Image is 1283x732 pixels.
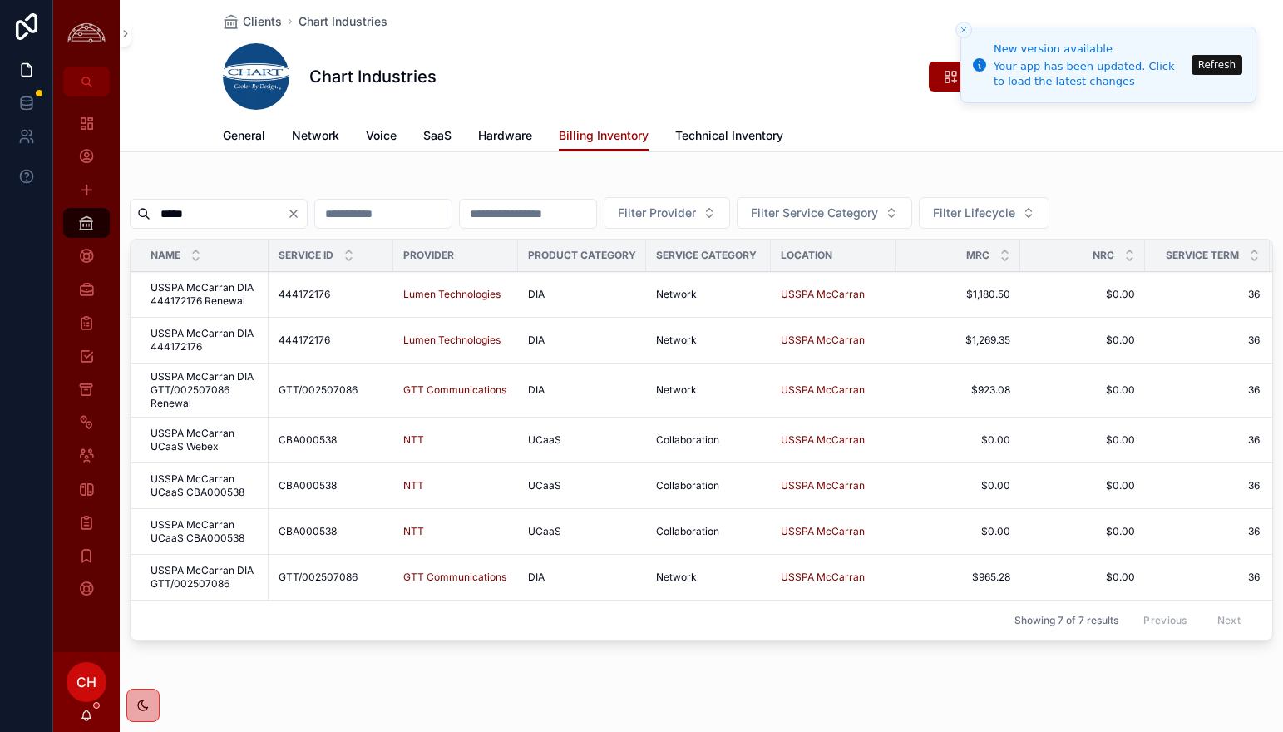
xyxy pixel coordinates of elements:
[1030,525,1135,538] a: $0.00
[559,121,649,152] a: Billing Inventory
[1030,571,1135,584] a: $0.00
[63,21,110,47] img: App logo
[656,571,761,584] a: Network
[423,127,452,144] span: SaaS
[279,249,333,262] span: Service ID
[781,433,886,447] a: USSPA McCarran
[656,571,697,584] span: Network
[1155,288,1260,301] span: 36
[656,525,761,538] a: Collaboration
[906,571,1010,584] a: $965.28
[675,127,783,144] span: Technical Inventory
[528,479,636,492] a: UCaaS
[656,334,697,347] span: Network
[906,383,1010,397] a: $923.08
[478,121,532,154] a: Hardware
[933,205,1015,221] span: Filter Lifecycle
[906,334,1010,347] span: $1,269.35
[403,334,501,347] a: Lumen Technologies
[656,334,761,347] a: Network
[279,288,330,301] span: 444172176
[656,479,719,492] span: Collaboration
[366,127,397,144] span: Voice
[906,433,1010,447] a: $0.00
[737,197,912,229] button: Select Button
[151,427,259,453] a: USSPA McCarran UCaaS Webex
[151,564,259,591] a: USSPA McCarran DIA GTT/002507086
[1155,334,1260,347] span: 36
[781,479,865,492] span: USSPA McCarran
[656,525,719,538] span: Collaboration
[966,249,989,262] span: MRC
[528,433,636,447] a: UCaaS
[403,525,424,538] a: NTT
[1093,249,1114,262] span: NRC
[781,571,886,584] a: USSPA McCarran
[299,13,387,30] a: Chart Industries
[1155,525,1260,538] a: 36
[781,383,865,397] a: USSPA McCarran
[53,96,120,626] div: scrollable content
[279,288,383,301] a: 444172176
[781,288,886,301] a: USSPA McCarran
[151,472,259,499] a: USSPA McCarran UCaaS CBA000538
[781,525,865,538] span: USSPA McCarran
[151,327,259,354] span: USSPA McCarran DIA 444172176
[1155,383,1260,397] a: 36
[279,525,383,538] a: CBA000538
[528,288,636,301] a: DIA
[559,127,649,144] span: Billing Inventory
[279,479,337,492] span: CBA000538
[1030,433,1135,447] span: $0.00
[528,525,636,538] a: UCaaS
[279,479,383,492] a: CBA000538
[528,525,561,538] span: UCaaS
[1155,571,1260,584] a: 36
[781,334,865,347] a: USSPA McCarran
[656,249,757,262] span: Service Category
[994,41,1187,57] div: New version available
[151,249,180,262] span: Name
[403,479,424,492] a: NTT
[279,571,358,584] span: GTT/002507086
[781,383,886,397] a: USSPA McCarran
[528,334,636,347] a: DIA
[403,288,501,301] a: Lumen Technologies
[403,383,506,397] span: GTT Communications
[403,433,508,447] a: NTT
[223,127,265,144] span: General
[1155,479,1260,492] a: 36
[929,62,1047,91] button: Open Ticket
[906,479,1010,492] a: $0.00
[309,65,437,88] h1: Chart Industries
[656,383,697,397] span: Network
[906,288,1010,301] a: $1,180.50
[1155,433,1260,447] a: 36
[151,370,259,410] a: USSPA McCarran DIA GTT/002507086 Renewal
[403,525,508,538] a: NTT
[1192,55,1242,75] button: Refresh
[1030,383,1135,397] span: $0.00
[423,121,452,154] a: SaaS
[403,433,424,447] span: NTT
[675,121,783,154] a: Technical Inventory
[151,281,259,308] a: USSPA McCarran DIA 444172176 Renewal
[528,571,545,584] span: DIA
[781,571,865,584] a: USSPA McCarran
